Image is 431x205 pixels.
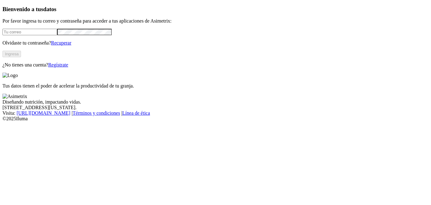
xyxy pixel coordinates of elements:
[2,83,429,89] p: Tus datos tienen el poder de acelerar la productividad de tu granja.
[122,110,150,116] a: Línea de ética
[17,110,70,116] a: [URL][DOMAIN_NAME]
[2,6,429,13] h3: Bienvenido a tus
[2,99,429,105] div: Diseñando nutrición, impactando vidas.
[51,40,71,45] a: Recuperar
[2,62,429,68] p: ¿No tienes una cuenta?
[48,62,68,67] a: Regístrate
[2,73,18,78] img: Logo
[2,40,429,46] p: Olvidaste tu contraseña?
[2,105,429,110] div: [STREET_ADDRESS][US_STATE].
[73,110,120,116] a: Términos y condiciones
[2,110,429,116] div: Visita : | |
[2,116,429,122] div: © 2025 Iluma
[2,51,21,57] button: Ingresa
[2,29,57,35] input: Tu correo
[2,18,429,24] p: Por favor ingresa tu correo y contraseña para acceder a tus aplicaciones de Asimetrix:
[43,6,56,12] span: datos
[2,94,27,99] img: Asimetrix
